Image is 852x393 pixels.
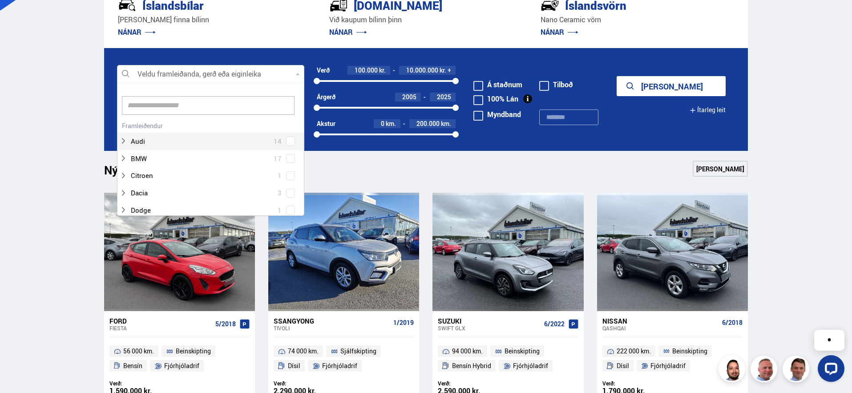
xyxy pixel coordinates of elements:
span: Beinskipting [672,346,707,357]
label: Á staðnum [473,81,522,88]
span: 6/2022 [544,320,565,328]
a: NÁNAR [541,27,578,37]
img: nhp88E3Fdnt1Opn2.png [720,357,747,384]
span: km. [386,120,396,127]
p: [PERSON_NAME] finna bílinn [118,15,311,25]
a: [PERSON_NAME] [693,161,748,177]
button: Ítarleg leit [690,100,726,120]
span: Fjórhjóladrif [513,361,548,371]
span: 74 000 km. [288,346,319,357]
button: [PERSON_NAME] [617,76,726,96]
span: 2025 [437,93,451,101]
span: Fjórhjóladrif [164,361,199,371]
span: 17 [274,152,282,165]
h1: Nýtt á skrá [104,163,175,182]
span: 0 [381,119,384,128]
div: Swift GLX [438,325,540,331]
span: Beinskipting [505,346,540,357]
div: Verð: [602,380,673,387]
span: 2005 [402,93,416,101]
div: Verð: [109,380,180,387]
div: Verð: [438,380,508,387]
div: Árgerð [317,93,335,101]
span: 1 [278,169,282,182]
label: Tilboð [539,81,573,88]
div: Qashqai [602,325,719,331]
span: km. [441,120,451,127]
span: Sjálfskipting [340,346,376,357]
span: 10.000.000 [406,66,438,74]
span: Dísil [617,361,629,371]
p: Við kaupum bílinn þinn [329,15,523,25]
span: 56 000 km. [123,346,154,357]
a: NÁNAR [329,27,367,37]
span: Fjórhjóladrif [322,361,357,371]
div: Verð [317,67,330,74]
div: Suzuki [438,317,540,325]
div: Verð: [274,380,344,387]
a: NÁNAR [118,27,156,37]
span: Bensín [123,361,142,371]
span: 3 [278,186,282,199]
span: 6/2018 [722,319,743,326]
span: 1 [278,204,282,217]
label: 100% Lán [473,95,518,102]
span: 5/2018 [215,320,236,328]
div: Nissan [602,317,719,325]
span: Fjórhjóladrif [650,361,686,371]
span: 222 000 km. [617,346,651,357]
span: Dísil [288,361,300,371]
span: 200.000 [416,119,440,128]
span: 14 [274,135,282,148]
div: Akstur [317,120,335,127]
span: 100.000 [355,66,378,74]
div: Tivoli [274,325,390,331]
span: Bensín Hybrid [452,361,491,371]
span: + [448,67,451,74]
span: kr. [379,67,386,74]
p: Nano Ceramic vörn [541,15,734,25]
span: Beinskipting [176,346,211,357]
div: Fiesta [109,325,212,331]
span: kr. [440,67,446,74]
div: Ssangyong [274,317,390,325]
span: 94 000 km. [452,346,483,357]
label: Myndband [473,111,521,118]
span: 1/2019 [393,319,414,326]
div: Ford [109,317,212,325]
iframe: LiveChat chat widget [724,314,848,389]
